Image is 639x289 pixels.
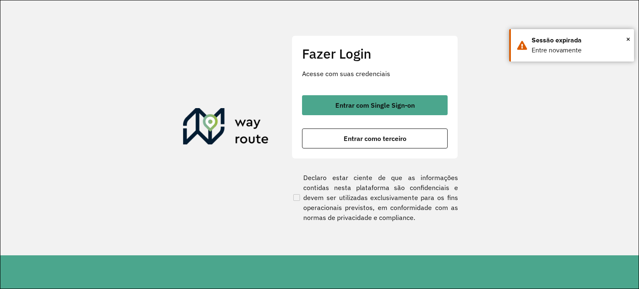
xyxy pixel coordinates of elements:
label: Declaro estar ciente de que as informações contidas nesta plataforma são confidenciais e devem se... [292,173,458,222]
div: Sessão expirada [532,35,628,45]
p: Acesse com suas credenciais [302,69,448,79]
div: Entre novamente [532,45,628,55]
h2: Fazer Login [302,46,448,62]
img: Roteirizador AmbevTech [183,108,269,148]
span: Entrar com Single Sign-on [335,102,415,109]
span: Entrar como terceiro [344,135,406,142]
button: Close [626,33,630,45]
button: button [302,95,448,115]
span: × [626,33,630,45]
button: button [302,128,448,148]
